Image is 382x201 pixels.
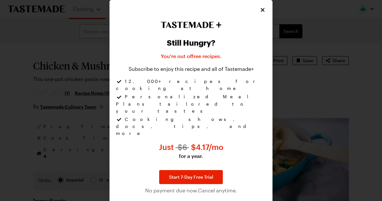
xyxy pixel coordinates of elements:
[159,142,223,152] span: Just $ 4.17 /mo
[145,187,237,194] span: No payment due now. Cancel anytime.
[259,6,266,13] button: Close
[116,93,266,115] li: Personalized Meal Plans tailored to your tastes
[159,142,223,160] p: Just $4.17 per month for a year instead of $6
[116,78,266,93] li: 12,000+ recipes for cooking at home
[160,22,222,28] img: Tastemade+
[167,38,215,47] h2: Still Hungry?
[176,142,189,152] span: $ 6
[129,65,254,73] p: Subscribe to enjoy this recipe and all of Tastemade+
[161,52,222,60] p: You're out of free recipes .
[116,116,266,137] li: Cooking shows, docs, tips, and more
[169,174,213,180] span: Start 7-Day Free Trial
[159,170,223,184] a: Start 7-Day Free Trial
